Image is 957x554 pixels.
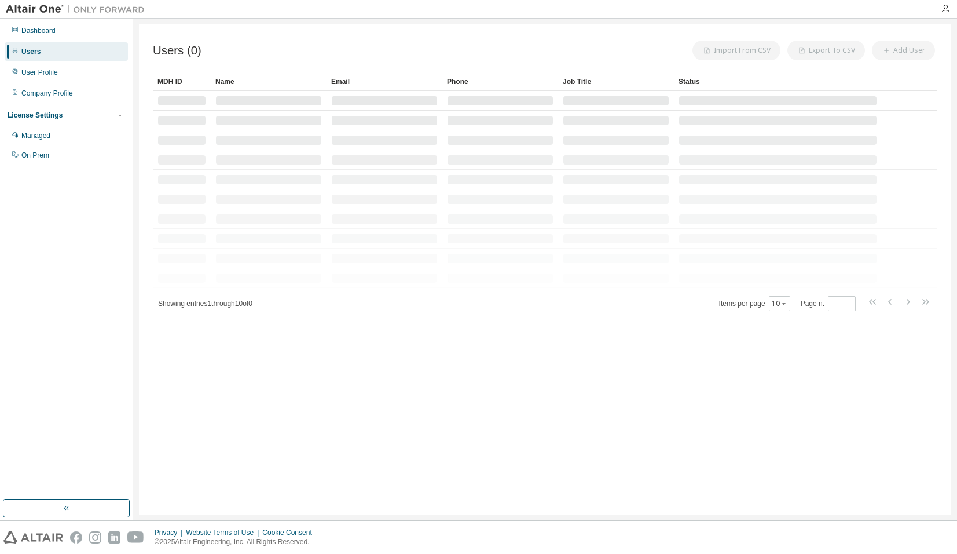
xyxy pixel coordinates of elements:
span: Showing entries 1 through 10 of 0 [158,300,252,308]
img: linkedin.svg [108,531,120,544]
img: instagram.svg [89,531,101,544]
div: Cookie Consent [262,528,318,537]
div: Dashboard [21,26,56,35]
img: Altair One [6,3,151,15]
div: On Prem [21,151,49,160]
div: Company Profile [21,89,73,98]
span: Page n. [801,296,856,311]
div: Phone [447,72,553,91]
img: altair_logo.svg [3,531,63,544]
div: MDH ID [157,72,206,91]
span: Items per page [719,296,790,311]
div: Privacy [155,528,186,537]
img: facebook.svg [70,531,82,544]
img: youtube.svg [127,531,144,544]
button: 10 [772,299,787,308]
span: Users (0) [153,44,201,57]
div: License Settings [8,111,63,120]
div: Status [679,72,877,91]
div: Email [331,72,438,91]
div: Name [215,72,322,91]
button: Import From CSV [692,41,780,60]
div: Managed [21,131,50,140]
div: User Profile [21,68,58,77]
div: Website Terms of Use [186,528,262,537]
p: © 2025 Altair Engineering, Inc. All Rights Reserved. [155,537,319,547]
button: Export To CSV [787,41,865,60]
div: Job Title [563,72,669,91]
button: Add User [872,41,935,60]
div: Users [21,47,41,56]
